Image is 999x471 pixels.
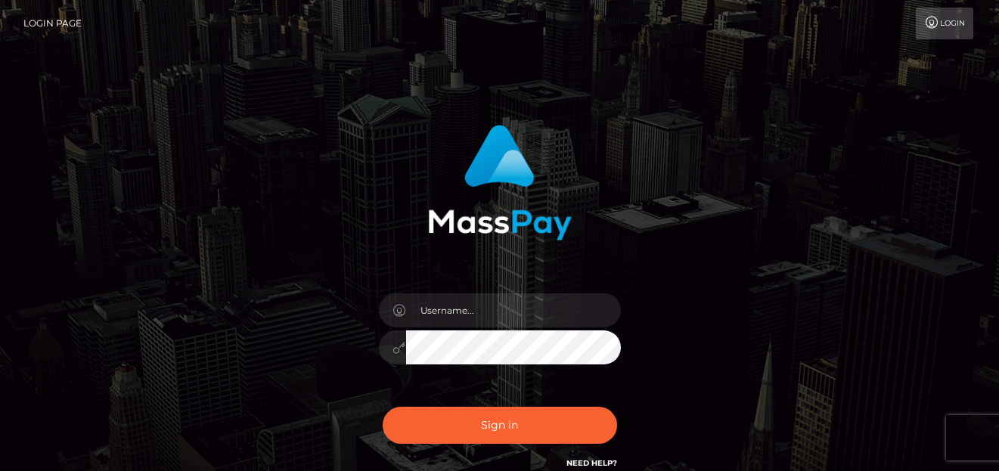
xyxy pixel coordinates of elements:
a: Login Page [23,8,82,39]
input: Username... [406,293,621,327]
img: MassPay Login [428,125,572,240]
a: Login [916,8,973,39]
a: Need Help? [566,458,617,468]
button: Sign in [383,407,617,444]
